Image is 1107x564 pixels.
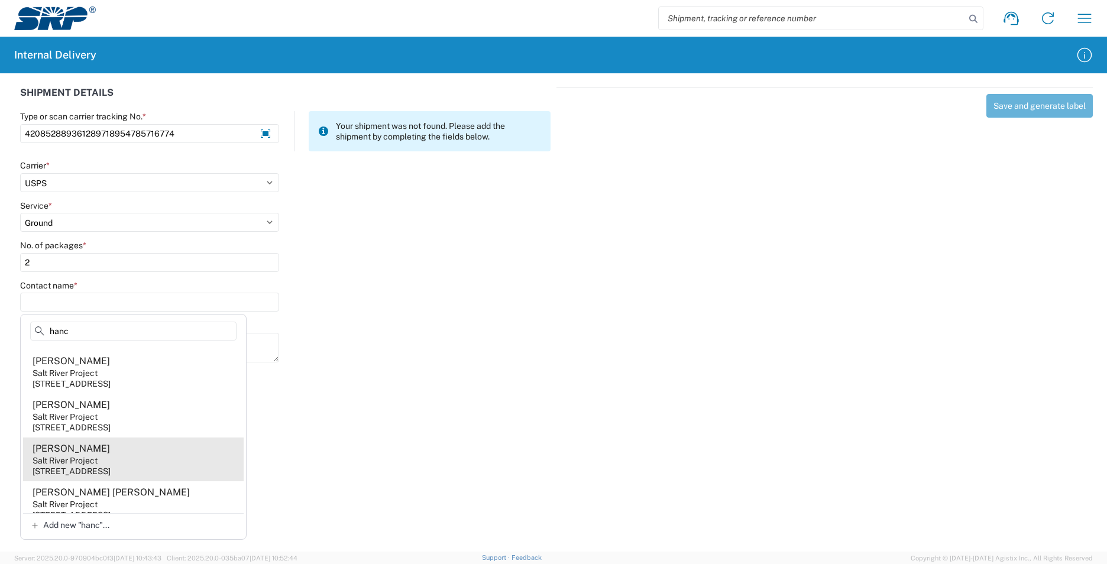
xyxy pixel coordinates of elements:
span: Your shipment was not found. Please add the shipment by completing the fields below. [336,121,541,142]
img: srp [14,7,96,30]
span: Server: 2025.20.0-970904bc0f3 [14,555,161,562]
div: [PERSON_NAME] [PERSON_NAME] [33,486,190,499]
div: [STREET_ADDRESS] [33,466,111,477]
a: Support [482,554,512,561]
div: SHIPMENT DETAILS [20,87,551,111]
h2: Internal Delivery [14,48,96,62]
label: Type or scan carrier tracking No. [20,111,146,122]
label: Carrier [20,160,50,171]
div: Salt River Project [33,499,98,510]
label: Service [20,200,52,211]
span: Client: 2025.20.0-035ba07 [167,555,297,562]
span: [DATE] 10:43:43 [114,555,161,562]
div: [PERSON_NAME] [33,398,110,411]
div: Salt River Project [33,368,98,378]
div: Salt River Project [33,411,98,422]
div: [STREET_ADDRESS] [33,422,111,433]
div: [PERSON_NAME] [33,442,110,455]
div: Salt River Project [33,455,98,466]
div: [STREET_ADDRESS] [33,510,111,520]
label: Contact name [20,280,77,291]
div: [STREET_ADDRESS] [33,378,111,389]
input: Shipment, tracking or reference number [659,7,965,30]
span: Add new "hanc"... [43,520,109,530]
label: No. of packages [20,240,86,251]
span: [DATE] 10:52:44 [250,555,297,562]
span: Copyright © [DATE]-[DATE] Agistix Inc., All Rights Reserved [911,553,1093,563]
a: Feedback [512,554,542,561]
div: [PERSON_NAME] [33,355,110,368]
